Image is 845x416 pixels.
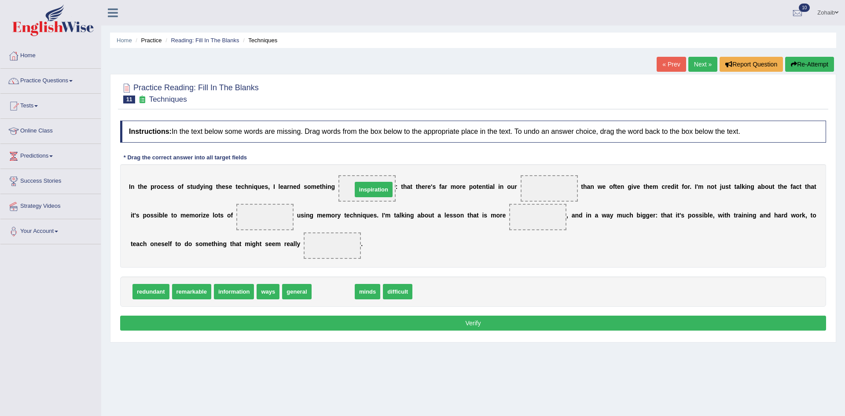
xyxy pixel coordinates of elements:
[331,212,335,219] b: o
[590,183,594,190] b: n
[643,183,646,190] b: t
[514,183,517,190] b: r
[120,154,250,162] div: * Drag the correct answer into all target fields
[181,183,184,190] b: f
[163,212,165,219] b: l
[687,183,690,190] b: r
[473,212,477,219] b: a
[273,183,275,190] b: I
[633,183,637,190] b: v
[650,212,653,219] b: e
[586,212,588,219] b: i
[684,183,688,190] b: o
[602,212,606,219] b: w
[428,212,432,219] b: u
[509,204,566,230] span: Drop target
[178,183,182,190] b: o
[138,183,140,190] b: t
[626,212,629,219] b: c
[772,183,775,190] b: t
[190,183,192,190] b: t
[708,212,709,219] b: l
[668,183,671,190] b: e
[304,212,306,219] b: i
[180,212,186,219] b: m
[735,183,737,190] b: t
[159,212,163,219] b: b
[422,183,425,190] b: e
[252,183,254,190] b: i
[632,183,633,190] b: i
[695,183,697,190] b: I
[477,212,479,219] b: t
[747,183,751,190] b: n
[629,212,633,219] b: h
[811,183,814,190] b: a
[0,69,101,91] a: Practice Questions
[151,183,154,190] b: p
[655,212,658,219] b: :
[350,212,353,219] b: c
[0,169,101,191] a: Success Stories
[745,183,747,190] b: i
[301,212,304,219] b: s
[713,212,715,219] b: ,
[714,183,716,190] b: t
[209,183,213,190] b: g
[780,183,784,190] b: h
[462,183,466,190] b: e
[493,183,495,190] b: l
[149,95,187,103] small: Techniques
[322,212,326,219] b: e
[320,183,322,190] b: t
[609,183,613,190] b: o
[796,183,800,190] b: c
[702,212,704,219] b: i
[807,183,811,190] b: h
[373,212,377,219] b: s
[231,212,233,219] b: f
[469,183,473,190] b: p
[205,183,209,190] b: n
[446,212,450,219] b: e
[307,183,311,190] b: o
[189,212,195,219] b: m
[610,212,614,219] b: y
[579,212,583,219] b: d
[201,212,203,219] b: i
[581,183,583,190] b: t
[720,183,722,190] b: j
[327,183,331,190] b: n
[326,183,327,190] b: i
[331,183,335,190] b: g
[640,212,642,219] b: i
[761,183,765,190] b: b
[241,36,277,44] li: Techniques
[489,183,493,190] b: a
[758,183,761,190] b: a
[306,212,310,219] b: n
[486,183,488,190] b: t
[136,212,140,219] b: s
[192,183,196,190] b: u
[575,212,579,219] b: n
[661,183,665,190] b: c
[613,183,615,190] b: f
[401,212,405,219] b: k
[432,183,436,190] b: s
[431,183,432,190] b: '
[297,212,301,219] b: u
[382,212,384,219] b: I
[670,212,672,219] b: t
[338,212,341,219] b: y
[198,212,201,219] b: r
[344,212,346,219] b: t
[456,183,460,190] b: o
[688,212,692,219] b: p
[722,183,726,190] b: u
[511,183,515,190] b: u
[361,212,363,219] b: i
[750,183,754,190] b: g
[268,183,270,190] b: ,
[418,183,422,190] b: h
